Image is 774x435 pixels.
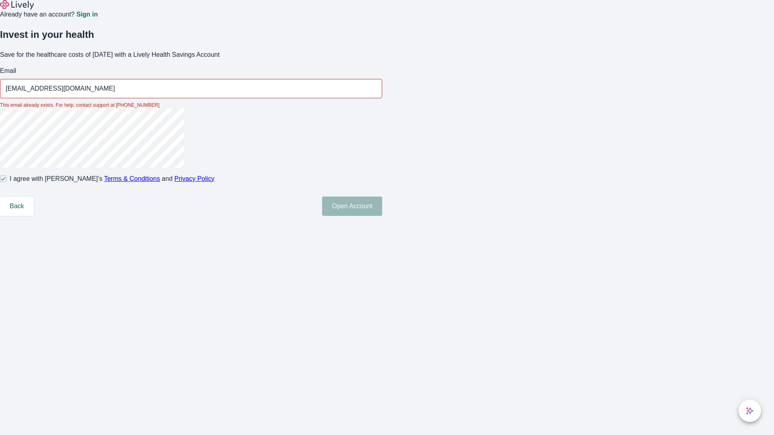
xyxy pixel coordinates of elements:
svg: Lively AI Assistant [746,407,754,415]
a: Terms & Conditions [104,175,160,182]
span: I agree with [PERSON_NAME]’s and [10,174,214,184]
button: chat [739,400,761,422]
a: Privacy Policy [175,175,215,182]
a: Sign in [76,11,98,18]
